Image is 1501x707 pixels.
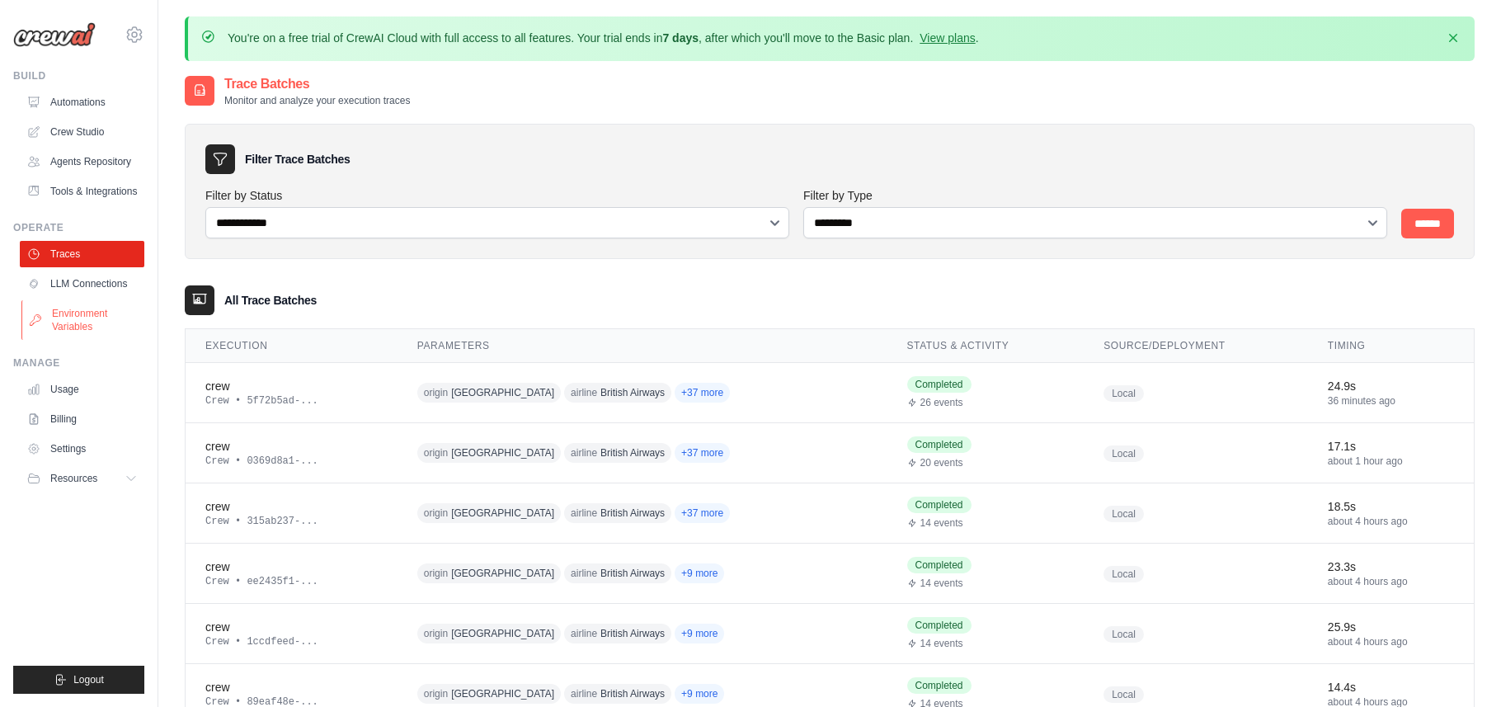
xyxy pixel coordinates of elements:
[600,567,665,580] span: British Airways
[907,376,972,393] span: Completed
[1103,626,1144,643] span: Local
[417,380,734,406] div: origin: London, airline: British Airways, country: Egypt, today_date: 2025-10-13, destination: Kh...
[803,187,1388,204] label: Filter by Type
[205,438,378,455] div: crew
[1328,455,1454,468] div: about 1 hour ago
[451,446,554,460] span: [GEOGRAPHIC_DATA]
[424,446,448,460] span: origin
[1328,635,1454,648] div: about 4 hours ago
[1103,686,1144,703] span: Local
[224,292,317,309] h3: All Trace Batches
[907,497,972,513] span: Completed
[571,446,597,460] span: airline
[13,69,144,82] div: Build
[571,386,597,399] span: airline
[662,31,699,45] strong: 7 days
[186,423,1474,483] tr: View details for crew execution
[571,567,597,580] span: airline
[907,436,972,453] span: Completed
[20,241,144,267] a: Traces
[907,677,972,694] span: Completed
[205,378,378,394] div: crew
[1328,619,1454,635] div: 25.9s
[451,627,554,640] span: [GEOGRAPHIC_DATA]
[417,681,734,707] div: origin: London, airline: British Airways, country: Egypt, today_date: 2025-10-13, destination: Ca...
[675,383,730,403] span: +37 more
[920,637,963,650] span: 14 events
[1103,385,1144,402] span: Local
[20,436,144,462] a: Settings
[451,567,554,580] span: [GEOGRAPHIC_DATA]
[675,684,724,704] span: +9 more
[13,356,144,370] div: Manage
[920,396,963,409] span: 26 events
[186,329,398,363] th: Execution
[186,483,1474,544] tr: View details for crew execution
[1328,498,1454,515] div: 18.5s
[205,679,378,695] div: crew
[1084,329,1308,363] th: Source/Deployment
[600,507,665,520] span: British Airways
[1328,679,1454,695] div: 14.4s
[675,563,724,583] span: +9 more
[675,443,730,463] span: +37 more
[205,635,378,648] div: Crew • 1ccdfeed-...
[600,386,665,399] span: British Airways
[451,386,554,399] span: [GEOGRAPHIC_DATA]
[424,386,448,399] span: origin
[21,300,146,340] a: Environment Variables
[13,22,96,47] img: Logo
[20,178,144,205] a: Tools & Integrations
[424,567,448,580] span: origin
[417,561,734,587] div: origin: London, airline: British Airways, country: Egypt, today_date: 2025-10-13, destination: Kh...
[417,441,734,466] div: origin: London, airline: British Airways, country: Egypt, today_date: 2025-10-13, destination: Kh...
[205,619,378,635] div: crew
[20,89,144,115] a: Automations
[1103,506,1144,522] span: Local
[20,271,144,297] a: LLM Connections
[1328,378,1454,394] div: 24.9s
[451,687,554,700] span: [GEOGRAPHIC_DATA]
[205,187,790,204] label: Filter by Status
[424,627,448,640] span: origin
[1103,445,1144,462] span: Local
[205,455,378,468] div: Crew • 0369d8a1-...
[920,516,963,530] span: 14 events
[205,559,378,575] div: crew
[186,604,1474,664] tr: View details for crew execution
[600,687,665,700] span: British Airways
[920,456,963,469] span: 20 events
[186,544,1474,604] tr: View details for crew execution
[600,627,665,640] span: British Airways
[245,151,350,167] h3: Filter Trace Batches
[13,221,144,234] div: Operate
[907,617,972,634] span: Completed
[1308,329,1474,363] th: Timing
[20,376,144,403] a: Usage
[1328,559,1454,575] div: 23.3s
[20,119,144,145] a: Crew Studio
[73,673,104,686] span: Logout
[600,446,665,460] span: British Airways
[424,687,448,700] span: origin
[907,557,972,573] span: Completed
[417,501,734,526] div: origin: London, airline: British Airways, country: Egypt, today_date: 2025-10-13, destination: Kh...
[920,31,975,45] a: View plans
[675,624,724,643] span: +9 more
[228,30,979,46] p: You're on a free trial of CrewAI Cloud with full access to all features. Your trial ends in , aft...
[20,406,144,432] a: Billing
[417,621,734,647] div: origin: London, airline: British Airways, country: Egypt, today_date: 2025-10-13, destination: Ca...
[1328,438,1454,455] div: 17.1s
[571,627,597,640] span: airline
[675,503,730,523] span: +37 more
[451,507,554,520] span: [GEOGRAPHIC_DATA]
[1103,566,1144,582] span: Local
[1328,394,1454,408] div: 36 minutes ago
[224,94,410,107] p: Monitor and analyze your execution traces
[186,363,1474,423] tr: View details for crew execution
[205,498,378,515] div: crew
[205,575,378,588] div: Crew • ee2435f1-...
[424,507,448,520] span: origin
[398,329,887,363] th: Parameters
[571,507,597,520] span: airline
